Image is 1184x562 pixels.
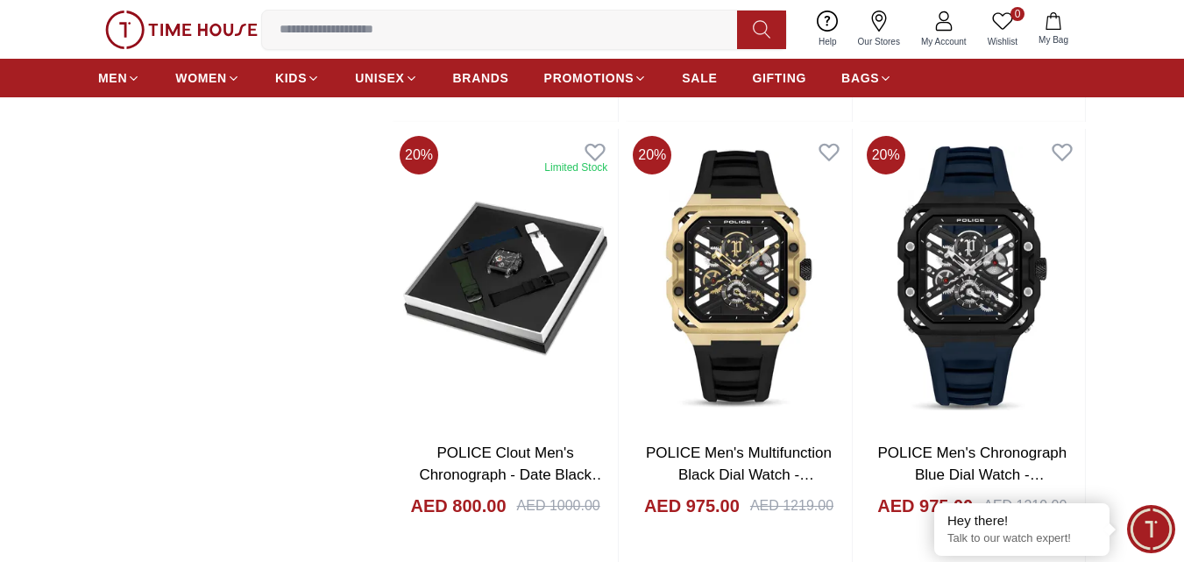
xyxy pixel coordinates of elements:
[544,62,648,94] a: PROMOTIONS
[626,129,851,427] img: POLICE Men's Multifunction Black Dial Watch - PEWGM0072003
[860,129,1085,427] img: POLICE Men's Chronograph Blue Dial Watch - PEWGM0072001
[877,445,1067,506] a: POLICE Men's Chronograph Blue Dial Watch - PEWGM0072001
[841,69,879,87] span: BAGS
[411,494,507,518] h4: AED 800.00
[682,62,717,94] a: SALE
[175,62,240,94] a: WOMEN
[646,445,832,506] a: POLICE Men's Multifunction Black Dial Watch - PEWGM0072003
[275,62,320,94] a: KIDS
[453,69,509,87] span: BRANDS
[393,129,618,427] img: POLICE Clout Men's Chronograph - Date Black Dial Watch - PEWGO0052401-SET
[752,69,806,87] span: GIFTING
[847,7,911,52] a: Our Stores
[947,531,1096,546] p: Talk to our watch expert!
[400,136,438,174] span: 20 %
[981,35,1024,48] span: Wishlist
[750,495,833,516] div: AED 1219.00
[544,160,607,174] div: Limited Stock
[1010,7,1024,21] span: 0
[841,62,892,94] a: BAGS
[977,7,1028,52] a: 0Wishlist
[1127,505,1175,553] div: Chat Widget
[1032,33,1075,46] span: My Bag
[453,62,509,94] a: BRANDS
[808,7,847,52] a: Help
[98,62,140,94] a: MEN
[851,35,907,48] span: Our Stores
[947,512,1096,530] div: Hey there!
[544,69,635,87] span: PROMOTIONS
[1028,9,1079,50] button: My Bag
[275,69,307,87] span: KIDS
[355,62,417,94] a: UNISEX
[867,136,905,174] span: 20 %
[355,69,404,87] span: UNISEX
[877,494,973,518] h4: AED 975.00
[752,62,806,94] a: GIFTING
[682,69,717,87] span: SALE
[644,494,740,518] h4: AED 975.00
[812,35,844,48] span: Help
[633,136,671,174] span: 20 %
[98,69,127,87] span: MEN
[419,445,606,529] a: POLICE Clout Men's Chronograph - Date Black Dial Watch - PEWGO0052401-SET
[175,69,227,87] span: WOMEN
[983,495,1067,516] div: AED 1219.00
[914,35,974,48] span: My Account
[517,495,600,516] div: AED 1000.00
[105,11,258,49] img: ...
